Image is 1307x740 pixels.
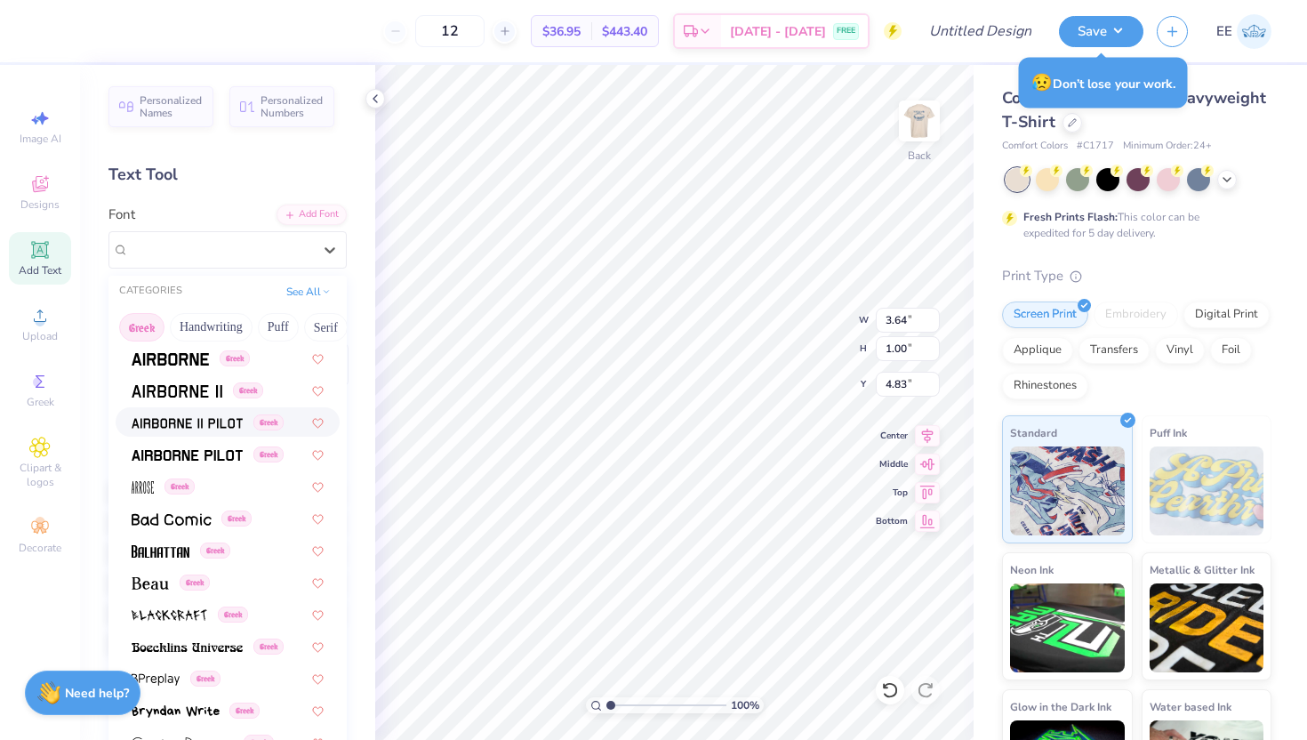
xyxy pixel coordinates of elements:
[65,685,129,702] strong: Need help?
[902,103,937,139] img: Back
[1078,337,1150,364] div: Transfers
[19,541,61,555] span: Decorate
[837,25,855,37] span: FREE
[170,313,253,342] button: Handwriting
[730,22,826,41] span: [DATE] - [DATE]
[221,511,252,527] span: Greek
[19,263,61,277] span: Add Text
[1155,337,1205,364] div: Vinyl
[220,350,250,366] span: Greek
[200,543,230,559] span: Greek
[1002,139,1068,154] span: Comfort Colors
[119,284,182,299] div: CATEGORIES
[1031,71,1053,94] span: 😥
[132,449,243,462] img: Airborne Pilot
[132,481,154,494] img: Arrose
[27,395,54,409] span: Greek
[908,148,931,164] div: Back
[876,487,908,499] span: Top
[132,641,243,654] img: Boecklins Universe
[1077,139,1114,154] span: # C1717
[876,430,908,442] span: Center
[132,673,180,686] img: BPreplay
[190,671,221,687] span: Greek
[108,163,347,187] div: Text Tool
[132,417,243,430] img: Airborne II Pilot
[281,283,336,301] button: See All
[20,132,61,146] span: Image AI
[132,545,189,558] img: Balhattan
[132,577,169,590] img: Beau
[1150,446,1264,535] img: Puff Ink
[132,609,207,622] img: Blackcraft
[1010,697,1111,716] span: Glow in the Dark Ink
[1210,337,1252,364] div: Foil
[277,205,347,225] div: Add Font
[9,461,71,489] span: Clipart & logos
[1150,423,1187,442] span: Puff Ink
[876,515,908,527] span: Bottom
[731,697,759,713] span: 100 %
[253,639,284,655] span: Greek
[108,205,135,225] label: Font
[261,94,324,119] span: Personalized Numbers
[602,22,647,41] span: $443.40
[233,382,263,398] span: Greek
[1019,58,1188,109] div: Don’t lose your work.
[22,329,58,343] span: Upload
[1094,302,1178,328] div: Embroidery
[20,197,60,212] span: Designs
[1002,337,1073,364] div: Applique
[253,446,284,462] span: Greek
[1183,302,1270,328] div: Digital Print
[1150,560,1255,579] span: Metallic & Glitter Ink
[915,13,1046,49] input: Untitled Design
[164,479,195,495] span: Greek
[415,15,485,47] input: – –
[1010,446,1125,535] img: Standard
[1002,302,1088,328] div: Screen Print
[218,607,248,623] span: Greek
[1010,423,1057,442] span: Standard
[1002,87,1266,133] span: Comfort Colors Adult Heavyweight T-Shirt
[180,575,210,591] span: Greek
[1010,583,1125,672] img: Neon Ink
[1216,21,1232,42] span: EE
[542,22,581,41] span: $36.95
[1150,697,1231,716] span: Water based Ink
[119,313,164,342] button: Greek
[1123,139,1212,154] span: Minimum Order: 24 +
[1002,266,1271,286] div: Print Type
[229,703,260,719] span: Greek
[1237,14,1271,49] img: Elyse Elliot
[253,414,284,430] span: Greek
[304,313,348,342] button: Serif
[258,313,299,342] button: Puff
[1023,209,1242,241] div: This color can be expedited for 5 day delivery.
[876,458,908,471] span: Middle
[1216,14,1271,49] a: EE
[140,94,203,119] span: Personalized Names
[1059,16,1143,47] button: Save
[132,353,209,366] img: Airborne
[1010,560,1054,579] span: Neon Ink
[132,513,212,526] img: Bad Comic
[1150,583,1264,672] img: Metallic & Glitter Ink
[132,385,222,398] img: Airborne II
[132,705,220,718] img: Bryndan Write
[1002,373,1088,399] div: Rhinestones
[1023,210,1118,224] strong: Fresh Prints Flash:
